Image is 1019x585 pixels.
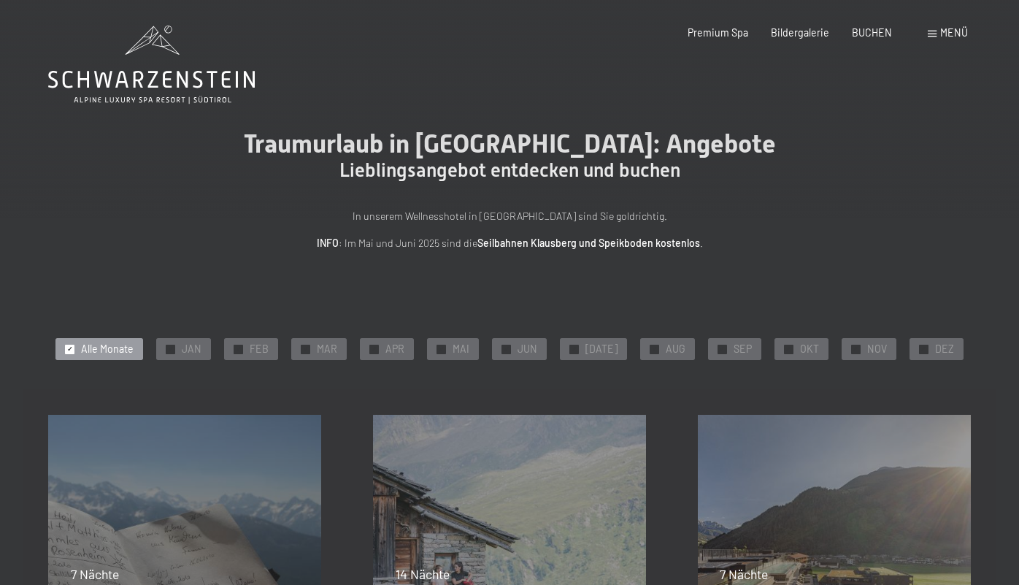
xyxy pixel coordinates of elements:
[244,129,776,158] span: Traumurlaub in [GEOGRAPHIC_DATA]: Angebote
[853,345,858,353] span: ✓
[250,342,269,356] span: FEB
[688,26,748,39] a: Premium Spa
[168,345,174,353] span: ✓
[572,345,577,353] span: ✓
[719,345,725,353] span: ✓
[339,159,680,181] span: Lieblingsangebot entdecken und buchen
[67,345,73,353] span: ✓
[785,345,791,353] span: ✓
[188,208,831,225] p: In unserem Wellnesshotel in [GEOGRAPHIC_DATA] sind Sie goldrichtig.
[940,26,968,39] span: Menü
[734,342,752,356] span: SEP
[385,342,404,356] span: APR
[666,342,685,356] span: AUG
[182,342,201,356] span: JAN
[81,342,134,356] span: Alle Monate
[396,566,450,582] span: 14 Nächte
[317,237,339,249] strong: INFO
[935,342,954,356] span: DEZ
[71,566,119,582] span: 7 Nächte
[453,342,469,356] span: MAI
[920,345,926,353] span: ✓
[303,345,309,353] span: ✓
[188,235,831,252] p: : Im Mai und Juni 2025 sind die .
[504,345,509,353] span: ✓
[720,566,768,582] span: 7 Nächte
[477,237,700,249] strong: Seilbahnen Klausberg und Speikboden kostenlos
[652,345,658,353] span: ✓
[800,342,819,356] span: OKT
[439,345,445,353] span: ✓
[771,26,829,39] a: Bildergalerie
[852,26,892,39] a: BUCHEN
[518,342,537,356] span: JUN
[317,342,337,356] span: MAR
[867,342,887,356] span: NOV
[585,342,618,356] span: [DATE]
[236,345,242,353] span: ✓
[372,345,377,353] span: ✓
